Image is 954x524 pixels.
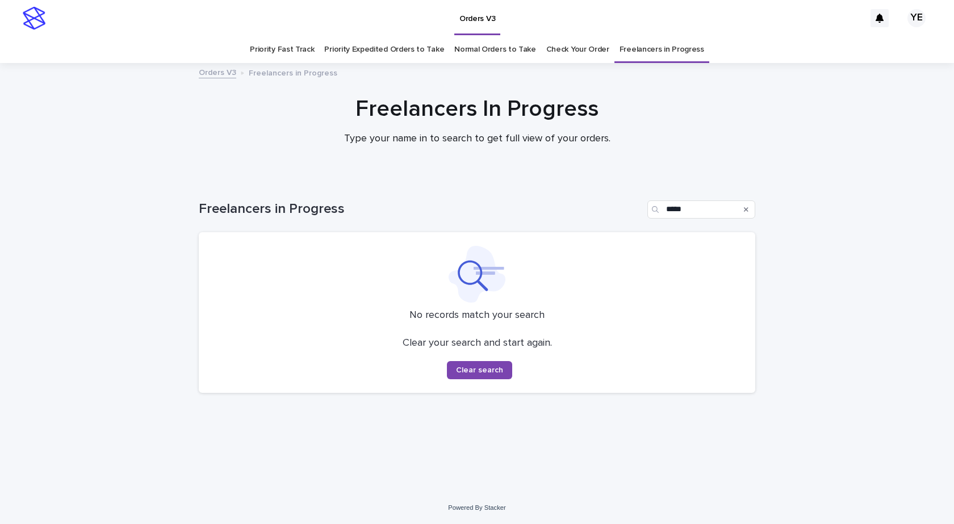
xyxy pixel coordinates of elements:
[199,95,755,123] h1: Freelancers In Progress
[620,36,704,63] a: Freelancers in Progress
[249,66,337,78] p: Freelancers in Progress
[199,65,236,78] a: Orders V3
[324,36,444,63] a: Priority Expedited Orders to Take
[448,504,505,511] a: Powered By Stacker
[250,133,704,145] p: Type your name in to search to get full view of your orders.
[199,201,643,217] h1: Freelancers in Progress
[403,337,552,350] p: Clear your search and start again.
[250,36,314,63] a: Priority Fast Track
[907,9,926,27] div: YE
[447,361,512,379] button: Clear search
[23,7,45,30] img: stacker-logo-s-only.png
[647,200,755,219] input: Search
[546,36,609,63] a: Check Your Order
[212,309,742,322] p: No records match your search
[454,36,536,63] a: Normal Orders to Take
[456,366,503,374] span: Clear search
